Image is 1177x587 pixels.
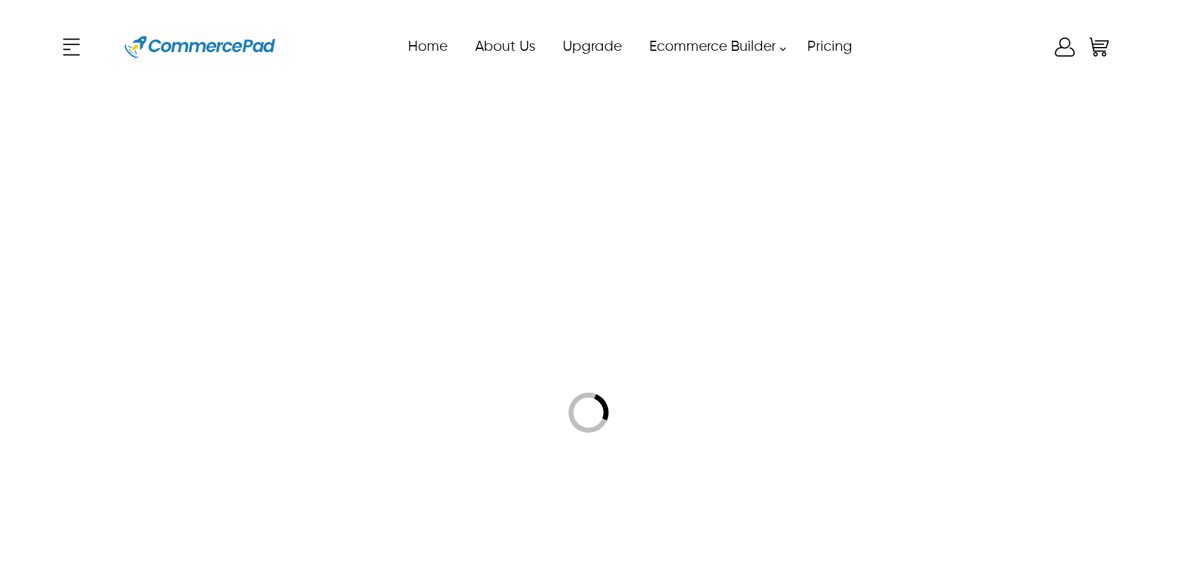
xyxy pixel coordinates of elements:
[635,33,793,61] a: Ecommerce Builder
[548,33,635,61] a: Upgrade
[125,19,275,75] img: Website Logo for Commerce Pad
[115,19,285,75] a: Website Logo for Commerce Pad
[394,33,461,61] a: Home
[793,33,866,61] a: Pricing
[461,33,548,61] a: About Us
[1087,34,1112,60] a: Shopping Cart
